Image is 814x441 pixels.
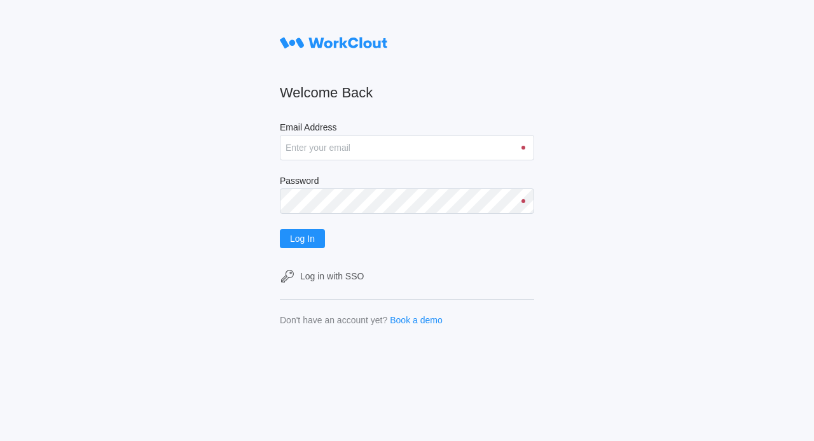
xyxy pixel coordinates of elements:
[280,315,387,325] div: Don't have an account yet?
[280,135,534,160] input: Enter your email
[280,176,534,188] label: Password
[300,271,364,281] div: Log in with SSO
[280,229,325,248] button: Log In
[280,269,534,284] a: Log in with SSO
[280,84,534,102] h2: Welcome Back
[290,234,315,243] span: Log In
[390,315,443,325] a: Book a demo
[280,122,534,135] label: Email Address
